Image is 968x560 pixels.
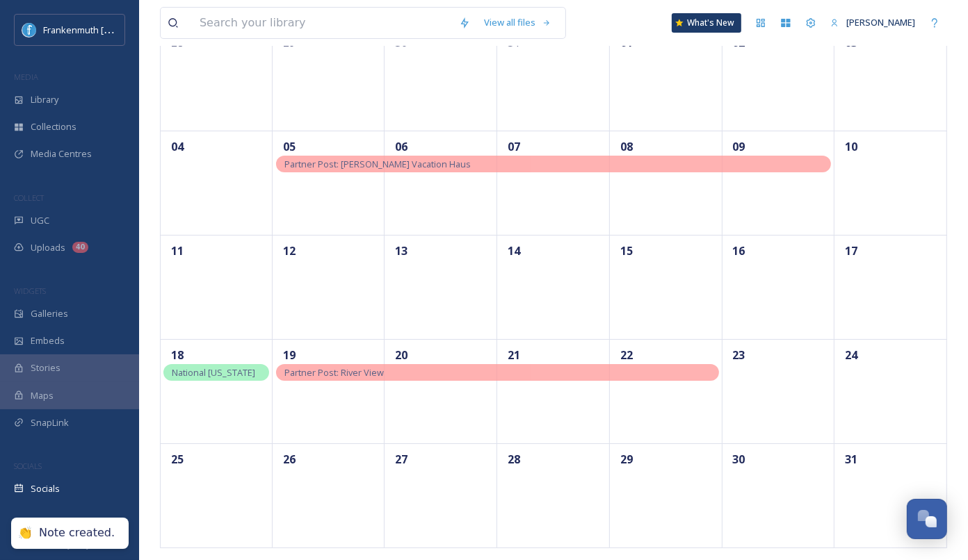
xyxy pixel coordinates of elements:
span: 29 [617,450,636,469]
span: 10 [841,137,861,156]
span: Media Centres [31,147,92,160]
span: Maps [31,389,54,402]
span: 07 [504,137,524,156]
input: Search your library [193,8,452,38]
span: 26 [280,450,299,469]
span: Collections [31,120,76,133]
span: 12 [280,241,299,261]
span: 28 [504,450,524,469]
span: 05 [280,137,299,156]
span: 19 [280,345,299,365]
div: 👏 [18,526,32,541]
span: 11 [168,241,187,261]
span: Partner Post: [PERSON_NAME] Vacation Haus [284,158,471,170]
span: Frankenmuth [US_STATE] [43,23,148,36]
span: 25 [168,450,187,469]
span: National [US_STATE] Day [172,366,255,395]
span: 21 [504,345,524,365]
span: 31 [841,450,861,469]
a: View all files [477,9,558,36]
span: 22 [617,345,636,365]
span: WIDGETS [14,286,46,296]
span: 20 [392,345,411,365]
span: 13 [392,241,411,261]
span: 30 [729,450,749,469]
span: 24 [841,345,861,365]
span: Embeds [31,334,65,347]
span: Socials [31,482,60,495]
button: Open Chat [907,499,947,539]
div: 40 [72,242,88,253]
span: Uploads [31,241,65,254]
span: 23 [729,345,749,365]
span: 18 [168,345,187,365]
span: Galleries [31,307,68,320]
span: Stories [31,361,60,374]
div: Note created. [39,526,115,541]
span: 15 [617,241,636,261]
span: 04 [168,137,187,156]
span: 17 [841,241,861,261]
span: MEDIA [14,72,38,82]
span: SnapLink [31,416,69,429]
span: COLLECT [14,192,44,203]
span: UGC [31,214,49,227]
span: 06 [392,137,411,156]
span: Partner Post: River View [284,366,384,379]
span: Library [31,93,58,106]
a: What's New [672,13,741,33]
span: 14 [504,241,524,261]
span: SOCIALS [14,461,42,471]
img: Social%20Media%20PFP%202025.jpg [22,23,36,37]
span: 27 [392,450,411,469]
a: [PERSON_NAME] [823,9,922,36]
span: 16 [729,241,749,261]
span: 08 [617,137,636,156]
span: [PERSON_NAME] [846,16,915,28]
span: 09 [729,137,749,156]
